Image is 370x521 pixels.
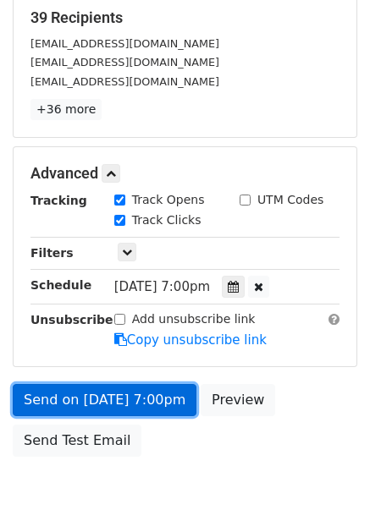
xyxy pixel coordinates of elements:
[13,384,196,416] a: Send on [DATE] 7:00pm
[30,56,219,69] small: [EMAIL_ADDRESS][DOMAIN_NAME]
[30,99,102,120] a: +36 more
[30,164,340,183] h5: Advanced
[257,191,323,209] label: UTM Codes
[114,332,267,348] a: Copy unsubscribe link
[30,8,340,27] h5: 39 Recipients
[132,191,205,209] label: Track Opens
[13,425,141,457] a: Send Test Email
[132,310,256,328] label: Add unsubscribe link
[30,75,219,88] small: [EMAIL_ADDRESS][DOMAIN_NAME]
[201,384,275,416] a: Preview
[285,440,370,521] iframe: Chat Widget
[30,313,113,326] strong: Unsubscribe
[114,279,210,294] span: [DATE] 7:00pm
[30,278,91,292] strong: Schedule
[30,246,74,260] strong: Filters
[30,37,219,50] small: [EMAIL_ADDRESS][DOMAIN_NAME]
[30,194,87,207] strong: Tracking
[132,211,202,229] label: Track Clicks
